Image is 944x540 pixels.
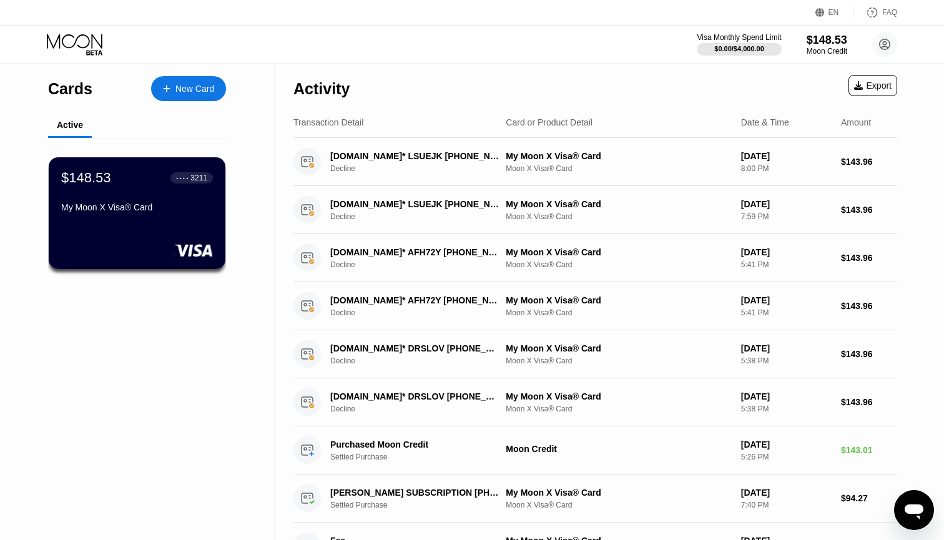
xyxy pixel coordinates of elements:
[854,81,892,91] div: Export
[741,391,831,401] div: [DATE]
[841,117,871,127] div: Amount
[49,157,225,269] div: $148.53● ● ● ●3211My Moon X Visa® Card
[741,405,831,413] div: 5:38 PM
[807,47,847,56] div: Moon Credit
[61,170,111,186] div: $148.53
[330,356,513,365] div: Decline
[841,349,897,359] div: $143.96
[175,84,214,94] div: New Card
[697,33,781,42] div: Visa Monthly Spend Limit
[506,343,730,353] div: My Moon X Visa® Card
[330,391,499,401] div: [DOMAIN_NAME]* DRSLOV [PHONE_NUMBER] US
[741,356,831,365] div: 5:38 PM
[828,8,839,17] div: EN
[506,164,730,173] div: Moon X Visa® Card
[330,164,513,173] div: Decline
[151,76,226,101] div: New Card
[506,308,730,317] div: Moon X Visa® Card
[330,247,499,257] div: [DOMAIN_NAME]* AFH72Y [PHONE_NUMBER] US
[61,202,213,212] div: My Moon X Visa® Card
[330,151,499,161] div: [DOMAIN_NAME]* LSUEJK [PHONE_NUMBER] US
[506,151,730,161] div: My Moon X Visa® Card
[293,426,897,474] div: Purchased Moon CreditSettled PurchaseMoon Credit[DATE]5:26 PM$143.01
[741,212,831,221] div: 7:59 PM
[741,295,831,305] div: [DATE]
[330,260,513,269] div: Decline
[807,34,847,56] div: $148.53Moon Credit
[330,405,513,413] div: Decline
[57,120,83,130] div: Active
[293,80,350,98] div: Activity
[841,157,897,167] div: $143.96
[815,6,853,19] div: EN
[741,247,831,257] div: [DATE]
[841,445,897,455] div: $143.01
[293,186,897,234] div: [DOMAIN_NAME]* LSUEJK [PHONE_NUMBER] USDeclineMy Moon X Visa® CardMoon X Visa® Card[DATE]7:59 PM$...
[330,308,513,317] div: Decline
[293,330,897,378] div: [DOMAIN_NAME]* DRSLOV [PHONE_NUMBER] USDeclineMy Moon X Visa® CardMoon X Visa® Card[DATE]5:38 PM$...
[894,490,934,530] iframe: 启动消息传送窗口的按钮
[506,247,730,257] div: My Moon X Visa® Card
[741,308,831,317] div: 5:41 PM
[506,212,730,221] div: Moon X Visa® Card
[714,45,764,52] div: $0.00 / $4,000.00
[741,117,789,127] div: Date & Time
[506,488,730,498] div: My Moon X Visa® Card
[506,391,730,401] div: My Moon X Visa® Card
[48,80,92,98] div: Cards
[330,488,499,498] div: [PERSON_NAME] SUBSCRIPTION [PHONE_NUMBER] US
[741,164,831,173] div: 8:00 PM
[853,6,897,19] div: FAQ
[841,301,897,311] div: $143.96
[741,439,831,449] div: [DATE]
[506,501,730,509] div: Moon X Visa® Card
[506,444,730,454] div: Moon Credit
[330,199,499,209] div: [DOMAIN_NAME]* LSUEJK [PHONE_NUMBER] US
[293,474,897,523] div: [PERSON_NAME] SUBSCRIPTION [PHONE_NUMBER] USSettled PurchaseMy Moon X Visa® CardMoon X Visa® Card...
[741,260,831,269] div: 5:41 PM
[882,8,897,17] div: FAQ
[741,151,831,161] div: [DATE]
[506,356,730,365] div: Moon X Visa® Card
[330,343,499,353] div: [DOMAIN_NAME]* DRSLOV [PHONE_NUMBER] US
[330,501,513,509] div: Settled Purchase
[506,295,730,305] div: My Moon X Visa® Card
[176,176,189,180] div: ● ● ● ●
[330,453,513,461] div: Settled Purchase
[506,405,730,413] div: Moon X Visa® Card
[293,378,897,426] div: [DOMAIN_NAME]* DRSLOV [PHONE_NUMBER] USDeclineMy Moon X Visa® CardMoon X Visa® Card[DATE]5:38 PM$...
[293,138,897,186] div: [DOMAIN_NAME]* LSUEJK [PHONE_NUMBER] USDeclineMy Moon X Visa® CardMoon X Visa® Card[DATE]8:00 PM$...
[848,75,897,96] div: Export
[741,501,831,509] div: 7:40 PM
[741,488,831,498] div: [DATE]
[741,199,831,209] div: [DATE]
[506,117,592,127] div: Card or Product Detail
[741,453,831,461] div: 5:26 PM
[841,397,897,407] div: $143.96
[506,260,730,269] div: Moon X Visa® Card
[697,33,781,56] div: Visa Monthly Spend Limit$0.00/$4,000.00
[741,343,831,353] div: [DATE]
[330,439,499,449] div: Purchased Moon Credit
[293,117,363,127] div: Transaction Detail
[190,174,207,182] div: 3211
[293,234,897,282] div: [DOMAIN_NAME]* AFH72Y [PHONE_NUMBER] USDeclineMy Moon X Visa® CardMoon X Visa® Card[DATE]5:41 PM$...
[841,253,897,263] div: $143.96
[807,34,847,47] div: $148.53
[293,282,897,330] div: [DOMAIN_NAME]* AFH72Y [PHONE_NUMBER] USDeclineMy Moon X Visa® CardMoon X Visa® Card[DATE]5:41 PM$...
[330,295,499,305] div: [DOMAIN_NAME]* AFH72Y [PHONE_NUMBER] US
[330,212,513,221] div: Decline
[841,205,897,215] div: $143.96
[506,199,730,209] div: My Moon X Visa® Card
[841,493,897,503] div: $94.27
